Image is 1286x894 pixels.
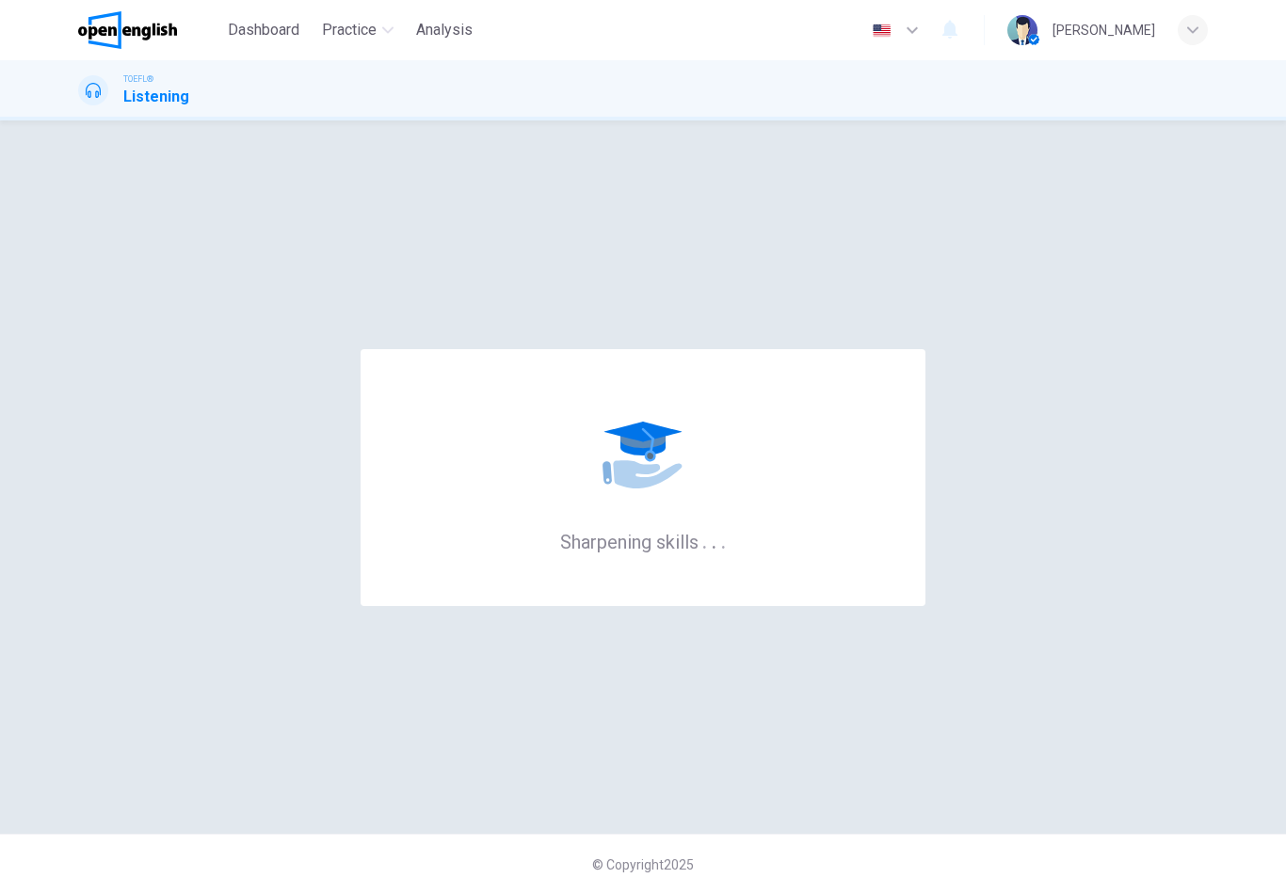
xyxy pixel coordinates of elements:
[220,13,307,47] button: Dashboard
[1007,15,1037,45] img: Profile picture
[123,72,153,86] span: TOEFL®
[409,13,480,47] button: Analysis
[78,11,220,49] a: OpenEnglish logo
[78,11,177,49] img: OpenEnglish logo
[416,19,473,41] span: Analysis
[314,13,401,47] button: Practice
[592,857,694,872] span: © Copyright 2025
[123,86,189,108] h1: Listening
[701,524,708,555] h6: .
[720,524,727,555] h6: .
[228,19,299,41] span: Dashboard
[1053,19,1155,41] div: [PERSON_NAME]
[322,19,377,41] span: Practice
[870,24,893,38] img: en
[711,524,717,555] h6: .
[560,529,727,553] h6: Sharpening skills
